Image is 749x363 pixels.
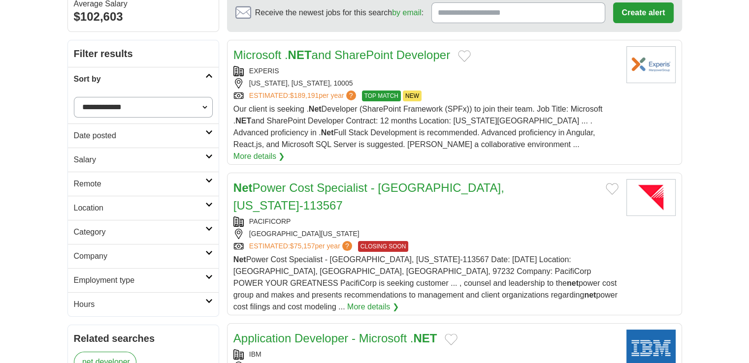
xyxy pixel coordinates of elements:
h2: Company [74,250,205,262]
img: PacifiCorp logo [626,179,676,216]
span: CLOSING SOON [358,241,409,252]
span: Power Cost Specialist - [GEOGRAPHIC_DATA], [US_STATE]-113567 Date: [DATE] Location: [GEOGRAPHIC_D... [233,255,618,311]
h2: Sort by [74,73,205,85]
span: $75,157 [290,242,315,250]
a: NetPower Cost Specialist - [GEOGRAPHIC_DATA], [US_STATE]-113567 [233,181,504,212]
a: Location [68,196,219,220]
h2: Remote [74,178,205,190]
a: Application Developer - Microsoft .NET [233,332,437,345]
a: PACIFICORP [249,217,291,225]
a: ESTIMATED:$75,157per year? [249,241,354,252]
div: [GEOGRAPHIC_DATA][US_STATE] [233,229,619,239]
a: More details ❯ [233,151,285,162]
a: ESTIMATED:$189,191per year? [249,91,358,101]
a: Microsoft .NETand SharePoint Developer [233,48,450,61]
button: Add to favorite jobs [606,183,619,195]
a: Sort by [68,67,219,91]
span: NEW [403,91,422,101]
strong: Net [321,128,334,137]
div: [US_STATE], [US_STATE], 10005 [233,78,619,89]
div: $102,603 [74,8,213,26]
strong: NET [235,117,251,125]
a: by email [392,8,422,17]
h2: Hours [74,299,205,310]
a: Employment type [68,268,219,292]
a: Remote [68,172,219,196]
span: $189,191 [290,91,319,99]
img: Experis logo [626,46,676,83]
a: IBM [249,350,261,358]
a: More details ❯ [347,301,399,313]
strong: NET [288,48,311,61]
a: Salary [68,148,219,172]
a: EXPERIS [249,67,279,75]
a: Date posted [68,123,219,148]
button: Add to favorite jobs [445,333,457,345]
span: TOP MATCH [362,91,401,101]
strong: net [584,291,596,299]
h2: Employment type [74,274,205,286]
strong: Net [233,255,246,264]
strong: Net [233,181,253,194]
a: Category [68,220,219,244]
h2: Date posted [74,130,205,142]
button: Add to favorite jobs [458,50,471,62]
span: Receive the newest jobs for this search : [255,7,423,19]
span: ? [346,91,356,100]
h2: Filter results [68,40,219,67]
h2: Category [74,226,205,238]
strong: Net [309,105,322,113]
span: Our client is seeking . Developer (SharePoint Framework (SPFx)) to join their team. Job Title: Mi... [233,105,603,149]
a: Company [68,244,219,268]
strong: NET [413,332,437,345]
button: Create alert [613,2,673,23]
h2: Related searches [74,331,213,346]
span: ? [342,241,352,251]
strong: net [567,279,579,287]
h2: Location [74,202,205,214]
h2: Salary [74,154,205,166]
a: Hours [68,292,219,316]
